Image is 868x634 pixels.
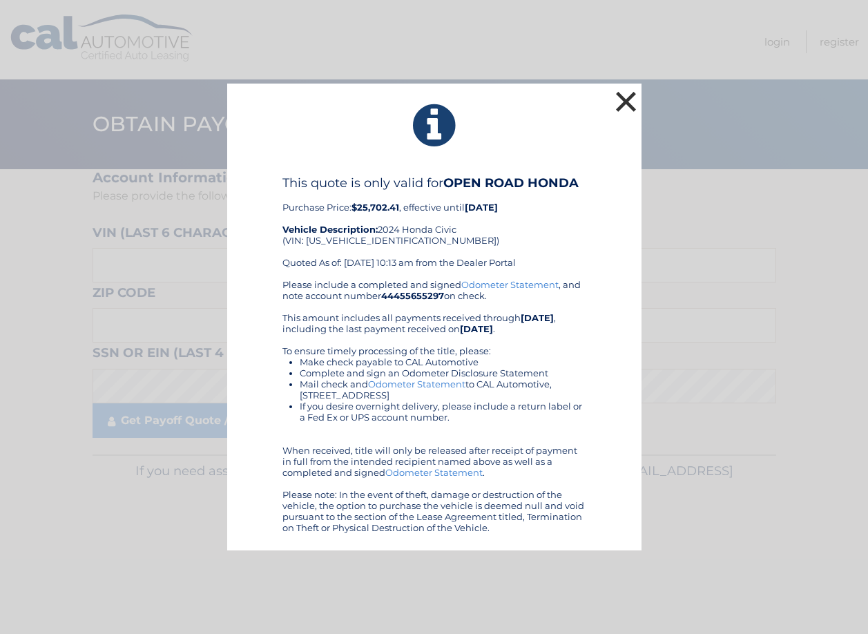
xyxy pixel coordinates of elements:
[381,290,444,301] b: 44455655297
[300,356,586,367] li: Make check payable to CAL Automotive
[443,175,579,191] b: OPEN ROAD HONDA
[521,312,554,323] b: [DATE]
[385,467,483,478] a: Odometer Statement
[282,175,586,191] h4: This quote is only valid for
[461,279,559,290] a: Odometer Statement
[613,88,640,115] button: ×
[282,279,586,533] div: Please include a completed and signed , and note account number on check. This amount includes al...
[282,224,378,235] strong: Vehicle Description:
[300,367,586,378] li: Complete and sign an Odometer Disclosure Statement
[300,378,586,401] li: Mail check and to CAL Automotive, [STREET_ADDRESS]
[368,378,465,390] a: Odometer Statement
[460,323,493,334] b: [DATE]
[282,175,586,279] div: Purchase Price: , effective until 2024 Honda Civic (VIN: [US_VEHICLE_IDENTIFICATION_NUMBER]) Quot...
[465,202,498,213] b: [DATE]
[351,202,399,213] b: $25,702.41
[300,401,586,423] li: If you desire overnight delivery, please include a return label or a Fed Ex or UPS account number.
